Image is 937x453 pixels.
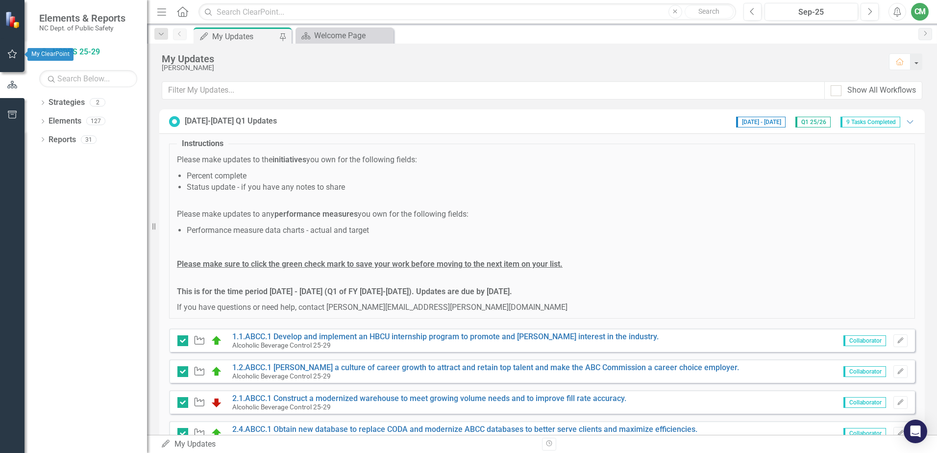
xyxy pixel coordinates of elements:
[232,363,739,372] a: 1.2.ABCC.1 [PERSON_NAME] a culture of career growth to attract and retain top talent and make the...
[314,29,391,42] div: Welcome Page
[5,11,22,28] img: ClearPoint Strategy
[177,138,228,150] legend: Instructions
[81,135,97,144] div: 31
[685,5,734,19] button: Search
[86,117,105,126] div: 127
[840,117,900,127] span: 9 Tasks Completed
[232,403,331,411] small: Alcoholic Beverage Control 25-29
[698,7,719,15] span: Search
[198,3,736,21] input: Search ClearPoint...
[232,434,331,442] small: Alcoholic Beverage Control 25-29
[847,85,916,96] div: Show All Workflows
[185,116,277,127] div: [DATE]-[DATE] Q1 Updates
[843,335,886,346] span: Collaborator
[27,48,74,61] div: My ClearPoint
[764,3,858,21] button: Sep-25
[49,134,76,146] a: Reports
[162,53,879,64] div: My Updates
[162,64,879,72] div: [PERSON_NAME]
[39,12,125,24] span: Elements & Reports
[274,209,358,219] strong: performance measures
[911,3,929,21] button: CM
[843,366,886,377] span: Collaborator
[232,332,659,341] a: 1.1.ABCC.1 Develop and implement an HBCU internship program to promote and [PERSON_NAME] interest...
[211,428,222,439] img: On Target
[162,81,825,100] input: Filter My Updates...
[298,29,391,42] a: Welcome Page
[212,30,277,43] div: My Updates
[177,287,512,296] strong: This is for the time period [DATE] - [DATE] (Q1 of FY [DATE]-[DATE]). Updates are due by [DATE].
[768,6,855,18] div: Sep-25
[232,372,331,380] small: Alcoholic Beverage Control 25-29
[177,302,907,313] p: If you have questions or need help, contact [PERSON_NAME][EMAIL_ADDRESS][PERSON_NAME][DOMAIN_NAME]
[39,24,125,32] small: NC Dept. of Public Safety
[39,70,137,87] input: Search Below...
[843,397,886,408] span: Collaborator
[904,420,927,443] div: Open Intercom Messenger
[187,225,907,248] li: Performance measure data charts - actual and target
[177,154,907,166] p: Please make updates to the you own for the following fields:
[177,209,907,220] p: Please make updates to any you own for the following fields:
[90,99,105,107] div: 2
[211,397,222,408] img: Below Plan
[795,117,831,127] span: Q1 25/26
[177,259,563,269] strong: Please make sure to click the green check mark to save your work before moving to the next item o...
[161,439,535,450] div: My Updates
[39,47,137,58] a: NCDPS 25-29
[187,182,907,193] li: Status update - if you have any notes to share
[272,155,306,164] strong: initiatives
[211,366,222,377] img: On Target
[187,171,907,182] li: Percent complete
[232,341,331,349] small: Alcoholic Beverage Control 25-29
[49,116,81,127] a: Elements
[211,335,222,347] img: On Target
[736,117,786,127] span: [DATE] - [DATE]
[232,394,626,403] a: 2.1.ABCC.1 Construct a modernized warehouse to meet growing volume needs and to improve fill rate...
[49,97,85,108] a: Strategies
[843,428,886,439] span: Collaborator
[232,425,697,434] a: 2.4.ABCC.1 Obtain new database to replace CODA and modernize ABCC databases to better serve clien...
